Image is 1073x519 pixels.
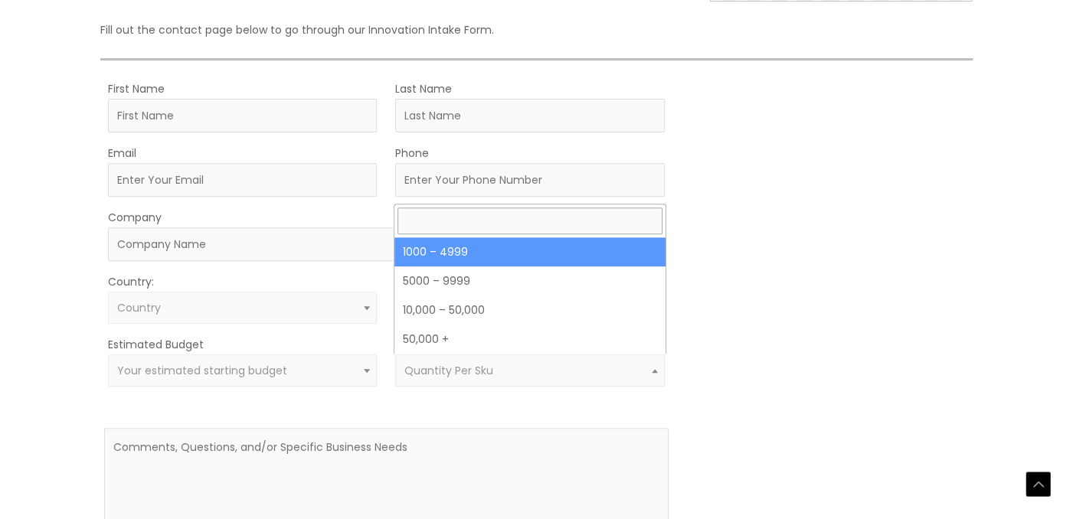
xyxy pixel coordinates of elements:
input: First Name [108,99,377,132]
li: 50,000 + [394,325,665,354]
label: Company [108,207,162,227]
input: Enter Your Email [108,163,377,197]
label: Last Name [395,79,452,99]
li: 5000 – 9999 [394,266,665,295]
input: Last Name [395,99,664,132]
label: Phone [395,143,429,163]
li: 10,000 – 50,000 [394,295,665,325]
p: Fill out the contact page below to go through our Innovation Intake Form. [100,20,973,40]
label: Email [108,143,136,163]
input: Enter Your Phone Number [395,163,664,197]
label: Country: [108,272,154,292]
input: Company Name [108,227,665,261]
label: First Name [108,79,165,99]
span: Quantity Per Sku [404,363,493,378]
li: 1000 – 4999 [394,237,665,266]
span: Country [117,300,161,315]
span: Your estimated starting budget [117,363,287,378]
label: Estimated Budget [108,335,204,354]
